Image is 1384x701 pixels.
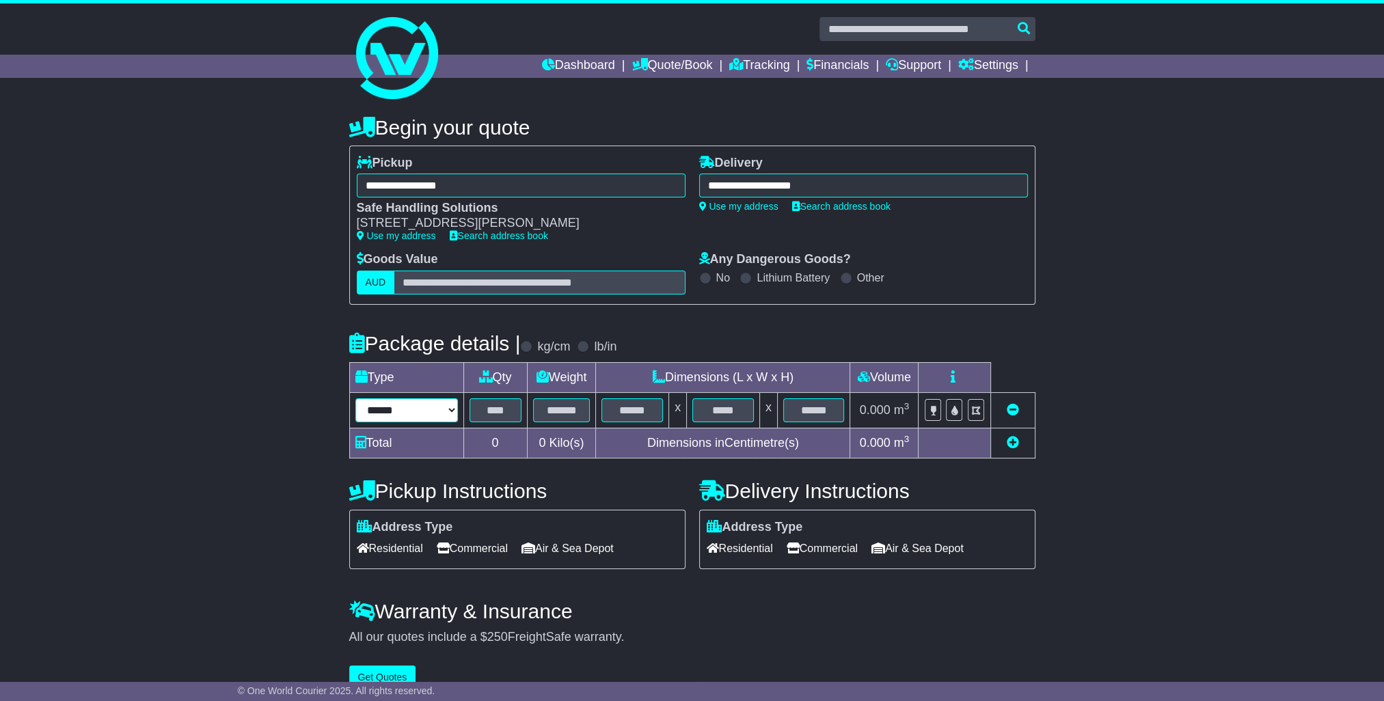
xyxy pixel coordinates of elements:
[787,538,858,559] span: Commercial
[349,480,686,502] h4: Pickup Instructions
[596,362,850,392] td: Dimensions (L x W x H)
[860,403,891,417] span: 0.000
[463,428,527,458] td: 0
[958,55,1018,78] a: Settings
[894,403,910,417] span: m
[357,538,423,559] span: Residential
[707,520,803,535] label: Address Type
[699,201,778,212] a: Use my address
[850,362,919,392] td: Volume
[857,271,884,284] label: Other
[357,156,413,171] label: Pickup
[357,230,436,241] a: Use my address
[699,156,763,171] label: Delivery
[349,600,1035,622] h4: Warranty & Insurance
[521,538,614,559] span: Air & Sea Depot
[527,362,596,392] td: Weight
[450,230,548,241] a: Search address book
[759,392,777,428] td: x
[806,55,869,78] a: Financials
[894,436,910,450] span: m
[357,252,438,267] label: Goods Value
[357,201,672,216] div: Safe Handling Solutions
[1007,403,1019,417] a: Remove this item
[792,201,891,212] a: Search address book
[357,520,453,535] label: Address Type
[632,55,712,78] a: Quote/Book
[238,685,435,696] span: © One World Courier 2025. All rights reserved.
[349,665,416,689] button: Get Quotes
[886,55,941,78] a: Support
[349,630,1035,645] div: All our quotes include a $ FreightSafe warranty.
[437,538,508,559] span: Commercial
[349,332,521,355] h4: Package details |
[527,428,596,458] td: Kilo(s)
[596,428,850,458] td: Dimensions in Centimetre(s)
[539,436,545,450] span: 0
[349,362,463,392] td: Type
[349,428,463,458] td: Total
[357,216,672,231] div: [STREET_ADDRESS][PERSON_NAME]
[871,538,964,559] span: Air & Sea Depot
[699,252,851,267] label: Any Dangerous Goods?
[669,392,687,428] td: x
[487,630,508,644] span: 250
[349,116,1035,139] h4: Begin your quote
[594,340,616,355] label: lb/in
[537,340,570,355] label: kg/cm
[542,55,615,78] a: Dashboard
[707,538,773,559] span: Residential
[860,436,891,450] span: 0.000
[357,271,395,294] label: AUD
[757,271,830,284] label: Lithium Battery
[463,362,527,392] td: Qty
[716,271,730,284] label: No
[904,401,910,411] sup: 3
[1007,436,1019,450] a: Add new item
[729,55,789,78] a: Tracking
[699,480,1035,502] h4: Delivery Instructions
[904,434,910,444] sup: 3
